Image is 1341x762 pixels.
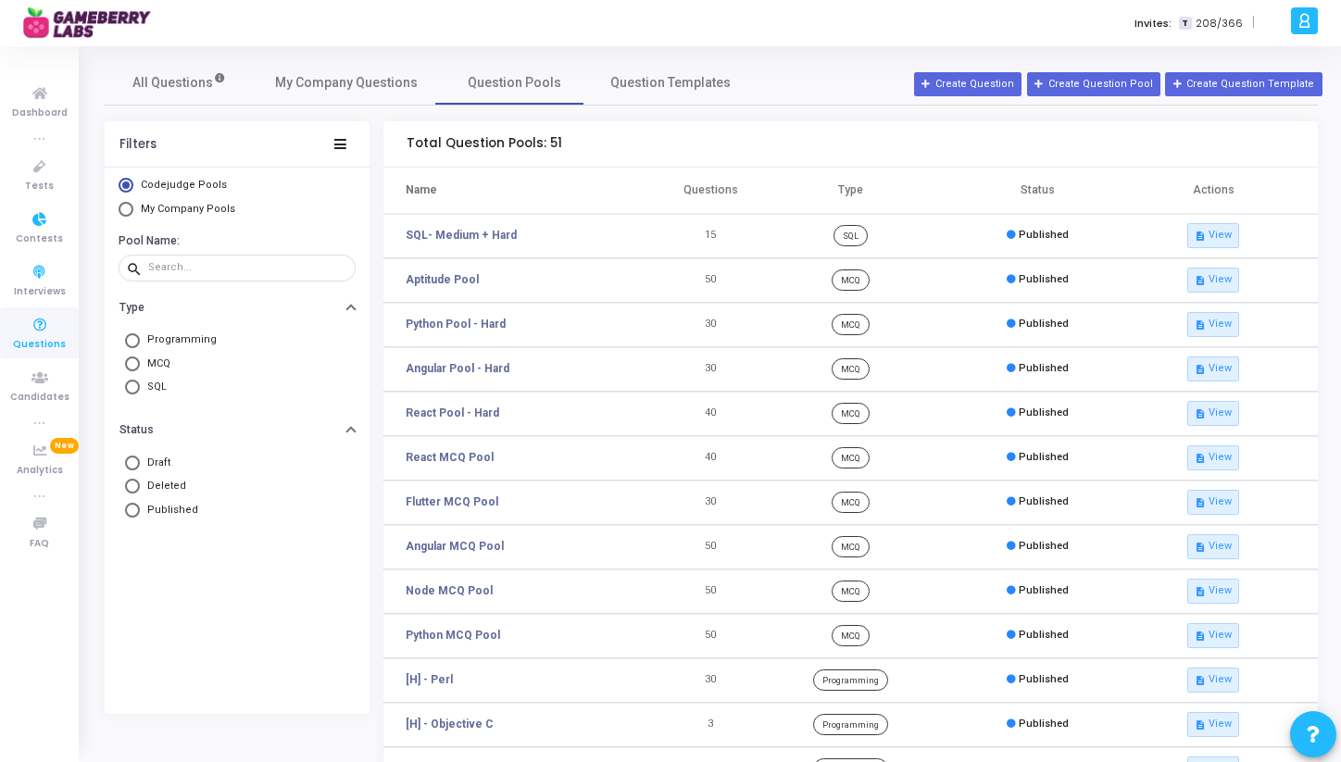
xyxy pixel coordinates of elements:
[406,493,498,510] a: Flutter MCQ Pool
[1187,223,1239,247] button: descriptionView
[832,269,870,290] span: MCQ
[610,73,731,93] span: Question Templates
[1007,450,1069,466] div: Published
[758,168,945,214] th: Type
[1165,72,1322,96] button: Create Question Template
[105,293,370,321] button: Type
[406,538,504,555] a: Angular MCQ Pool
[1007,717,1069,732] div: Published
[119,423,154,437] h6: Status
[132,73,226,93] span: All Questions
[140,332,217,348] span: Programming
[406,227,517,244] a: SQL- Medium + Hard
[1195,453,1205,463] i: description
[406,671,453,688] a: [H] - Perl
[664,168,758,214] th: Questions
[1187,445,1239,469] button: descriptionView
[1007,628,1069,643] div: Published
[1252,13,1255,32] span: |
[406,405,499,421] a: React Pool - Hard
[833,225,868,245] span: SQL
[12,106,68,121] span: Dashboard
[1187,712,1239,736] button: descriptionView
[406,271,479,288] a: Aptitude Pool
[1187,668,1239,692] button: descriptionView
[813,714,888,734] span: Programming
[1195,275,1205,285] i: description
[406,360,509,377] a: Angular Pool - Hard
[13,337,66,353] span: Questions
[119,137,157,152] div: Filters
[1007,672,1069,688] div: Published
[1187,401,1239,425] button: descriptionView
[1187,312,1239,336] button: descriptionView
[664,214,758,258] td: 15
[140,356,170,372] span: MCQ
[141,179,227,191] span: Codejudge Pools
[468,73,561,93] span: Question Pools
[126,260,148,277] mat-icon: search
[832,536,870,556] span: MCQ
[16,231,63,247] span: Contests
[1187,534,1239,558] button: descriptionView
[1007,494,1069,510] div: Published
[406,627,500,643] a: Python MCQ Pool
[664,703,758,747] td: 3
[406,716,494,732] a: [H] - Objective C
[664,392,758,436] td: 40
[664,258,758,303] td: 50
[832,403,870,423] span: MCQ
[1007,406,1069,421] div: Published
[50,438,79,454] span: New
[1187,356,1239,381] button: descriptionView
[664,303,758,347] td: 30
[664,614,758,658] td: 50
[664,347,758,392] td: 30
[407,136,562,152] h5: Total Question Pools: 51
[406,582,493,599] a: Node MCQ Pool
[14,284,66,300] span: Interviews
[1195,231,1205,241] i: description
[30,536,49,552] span: FAQ
[832,625,870,645] span: MCQ
[832,314,870,334] span: MCQ
[141,203,235,215] span: My Company Pools
[1134,16,1172,31] label: Invites:
[148,262,348,273] input: Search...
[1187,623,1239,647] button: descriptionView
[664,525,758,569] td: 50
[1196,16,1243,31] span: 208/366
[140,503,198,518] span: Published
[1007,228,1069,244] div: Published
[832,581,870,601] span: MCQ
[1195,497,1205,507] i: description
[140,479,186,494] span: Deleted
[105,416,370,444] button: Status
[1007,583,1069,599] div: Published
[664,481,758,525] td: 30
[664,569,758,614] td: 50
[119,178,356,221] mat-radio-group: Select Library
[813,669,888,690] span: Programming
[1187,579,1239,603] button: descriptionView
[140,456,170,471] span: Draft
[275,73,418,93] span: My Company Questions
[1195,364,1205,374] i: description
[406,449,494,466] a: React MCQ Pool
[406,316,506,332] a: Python Pool - Hard
[832,447,870,468] span: MCQ
[10,390,69,406] span: Candidates
[1195,408,1205,418] i: description
[832,492,870,512] span: MCQ
[23,5,162,42] img: logo
[1195,631,1205,641] i: description
[1007,317,1069,332] div: Published
[383,168,664,214] th: Name
[1007,272,1069,288] div: Published
[1007,539,1069,555] div: Published
[664,436,758,481] td: 40
[1195,319,1205,330] i: description
[944,168,1131,214] th: Status
[119,234,351,248] h6: Pool Name:
[1187,490,1239,514] button: descriptionView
